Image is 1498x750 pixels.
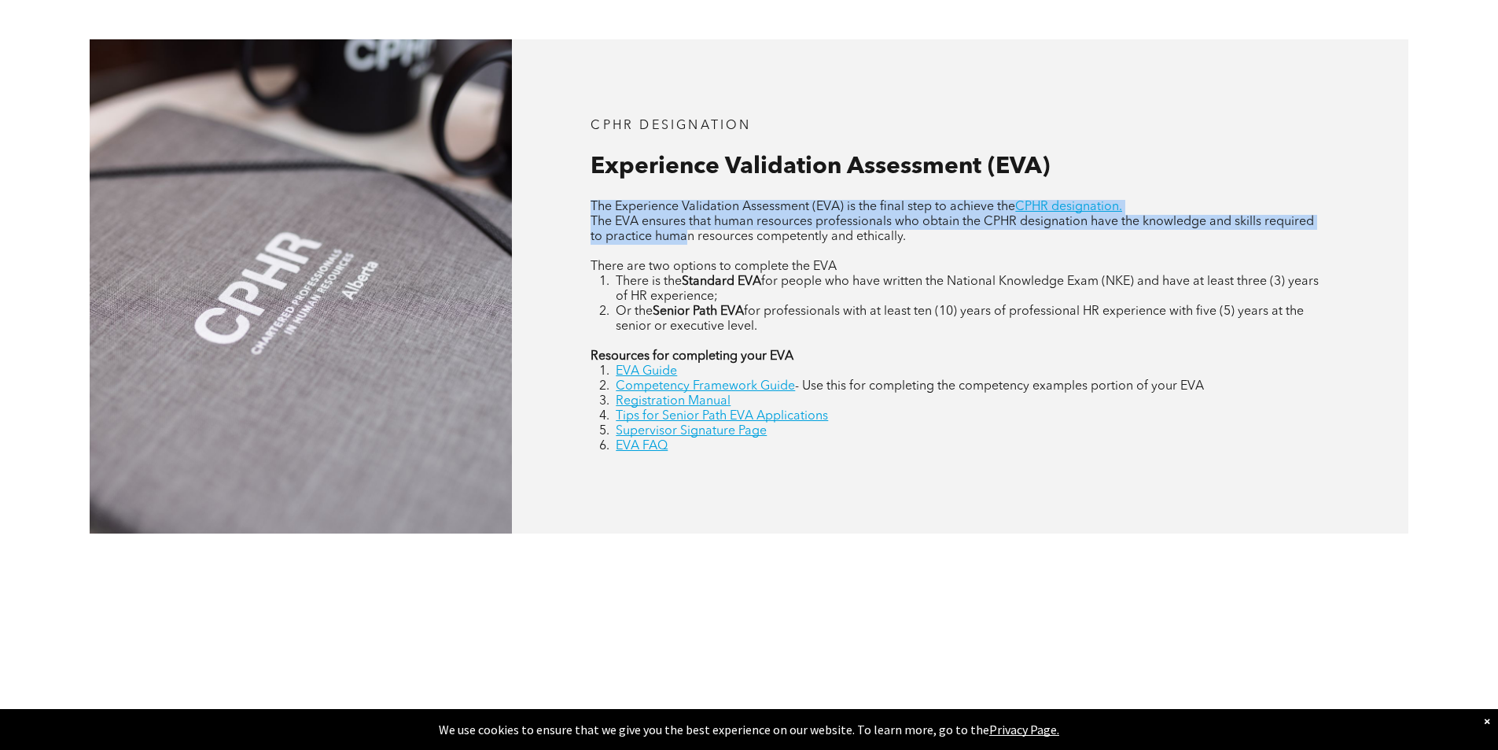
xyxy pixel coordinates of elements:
span: - Use this for completing the competency examples portion of your EVA [795,380,1204,393]
span: There is the [616,275,682,288]
div: Dismiss notification [1484,713,1490,729]
strong: Senior Path EVA [653,305,744,318]
a: CPHR designation. [1015,201,1122,213]
a: Supervisor Signature Page [616,425,767,438]
span: Or the [616,305,653,318]
span: for professionals with at least ten (10) years of professional HR experience with five (5) years ... [616,305,1304,333]
a: EVA Guide [616,365,677,378]
span: for people who have written the National Knowledge Exam (NKE) and have at least three (3) years o... [616,275,1319,303]
a: Privacy Page. [989,722,1059,737]
span: There are two options to complete the EVA [591,260,837,273]
strong: Standard EVA [682,275,761,288]
a: EVA FAQ [616,440,668,453]
span: The EVA ensures that human resources professionals who obtain the CPHR designation have the knowl... [591,216,1314,243]
span: Experience Validation Assessment (EVA) [591,155,1050,179]
a: Tips for Senior Path EVA Applications [616,410,828,423]
span: CPHR DESIGNATION [591,120,751,132]
a: Registration Manual [616,395,731,408]
strong: Resources for completing your EVA [591,350,793,363]
span: The Experience Validation Assessment (EVA) is the final step to achieve the [591,201,1015,213]
a: Competency Framework Guide [616,380,795,393]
